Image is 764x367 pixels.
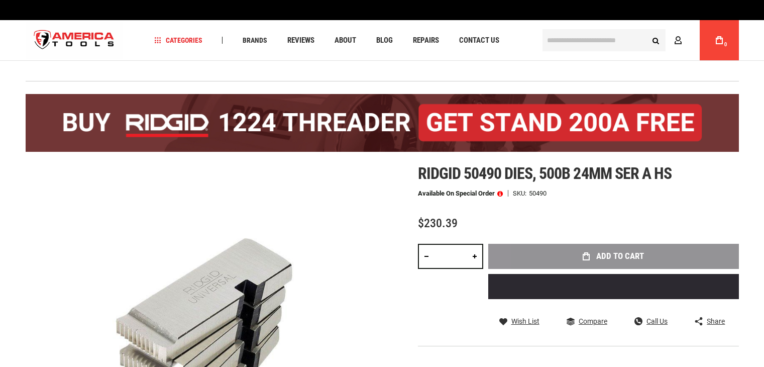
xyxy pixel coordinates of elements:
[376,37,393,44] span: Blog
[238,34,272,47] a: Brands
[579,318,607,325] span: Compare
[646,31,666,50] button: Search
[154,37,202,44] span: Categories
[499,317,539,326] a: Wish List
[26,22,123,59] a: store logo
[418,164,672,183] span: Ridgid 50490 dies, 500b 24mm ser a hs
[459,37,499,44] span: Contact Us
[634,317,668,326] a: Call Us
[418,216,458,230] span: $230.39
[26,94,739,152] img: BOGO: Buy the RIDGID® 1224 Threader (26092), get the 92467 200A Stand FREE!
[513,190,529,197] strong: SKU
[710,20,729,60] a: 0
[335,37,356,44] span: About
[455,34,504,47] a: Contact Us
[413,37,439,44] span: Repairs
[511,318,539,325] span: Wish List
[283,34,319,47] a: Reviews
[372,34,397,47] a: Blog
[408,34,444,47] a: Repairs
[724,42,727,47] span: 0
[287,37,314,44] span: Reviews
[646,318,668,325] span: Call Us
[150,34,207,47] a: Categories
[330,34,361,47] a: About
[707,318,725,325] span: Share
[529,190,547,197] div: 50490
[567,317,607,326] a: Compare
[26,22,123,59] img: America Tools
[418,190,503,197] p: Available on Special Order
[243,37,267,44] span: Brands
